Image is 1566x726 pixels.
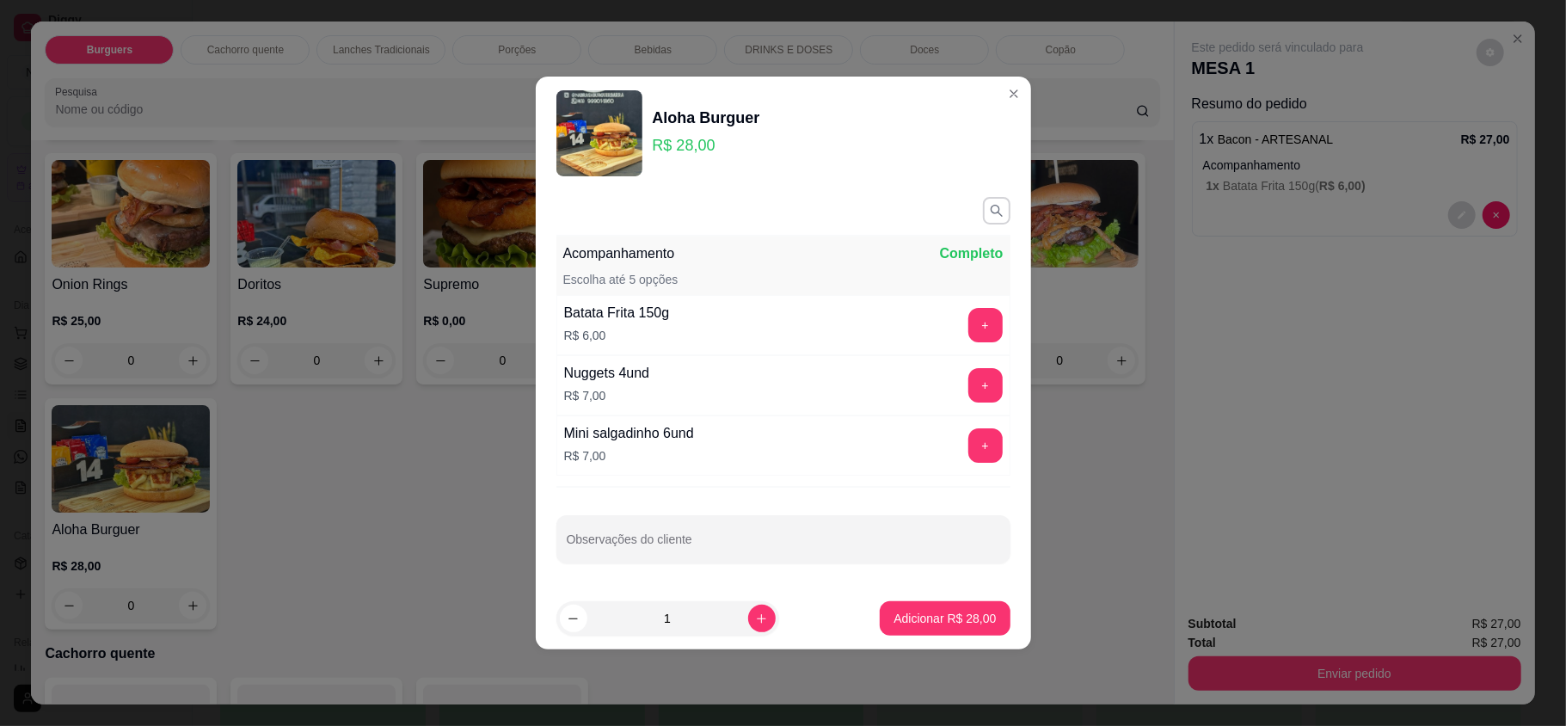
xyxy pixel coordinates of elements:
[564,423,694,444] div: Mini salgadinho 6und
[894,610,996,627] p: Adicionar R$ 28,00
[748,605,776,632] button: increase-product-quantity
[564,327,670,344] p: R$ 6,00
[1000,80,1028,108] button: Close
[563,243,675,264] p: Acompanhamento
[880,601,1010,636] button: Adicionar R$ 28,00
[940,243,1004,264] p: Completo
[564,387,650,404] p: R$ 7,00
[968,428,1003,463] button: add
[556,90,642,176] img: product-image
[563,271,679,288] p: Escolha até 5 opções
[567,538,1000,555] input: Observações do cliente
[968,308,1003,342] button: add
[564,363,650,384] div: Nuggets 4und
[560,605,587,632] button: decrease-product-quantity
[968,368,1003,403] button: add
[564,303,670,323] div: Batata Frita 150g
[564,447,694,465] p: R$ 7,00
[653,106,760,130] div: Aloha Burguer
[653,133,760,157] p: R$ 28,00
